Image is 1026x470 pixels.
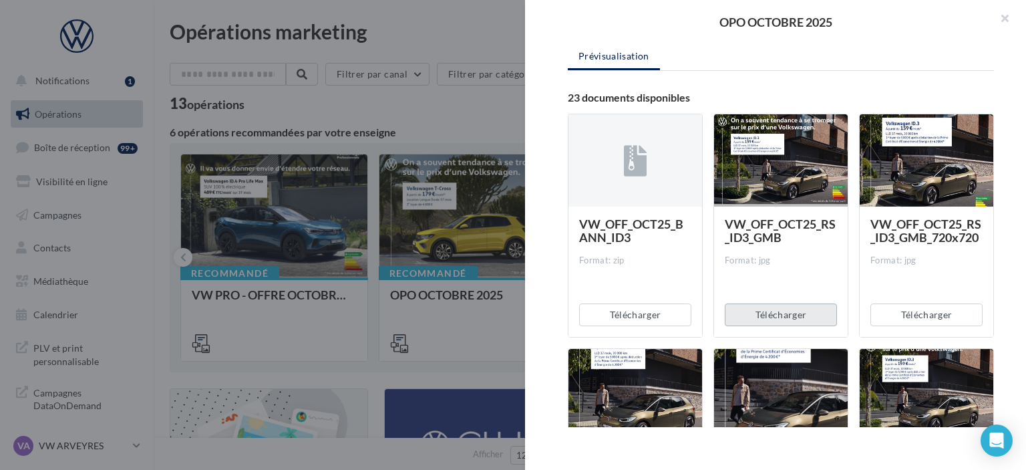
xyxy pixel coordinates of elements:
[579,217,683,245] span: VW_OFF_OCT25_BANN_ID3
[870,255,983,267] div: Format: jpg
[579,304,691,326] button: Télécharger
[579,255,691,267] div: Format: zip
[546,16,1005,28] div: OPO OCTOBRE 2025
[725,304,837,326] button: Télécharger
[725,255,837,267] div: Format: jpg
[870,217,981,245] span: VW_OFF_OCT25_RS_ID3_GMB_720x720
[981,425,1013,457] div: Open Intercom Messenger
[568,92,994,103] div: 23 documents disponibles
[725,217,836,245] span: VW_OFF_OCT25_RS_ID3_GMB
[870,304,983,326] button: Télécharger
